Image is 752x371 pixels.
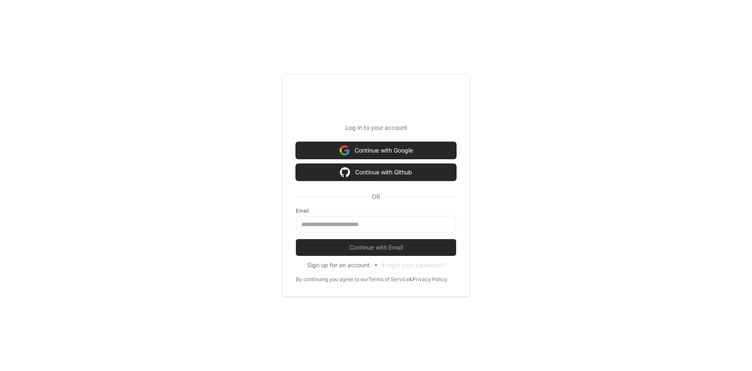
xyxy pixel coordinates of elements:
label: Email [296,208,456,214]
span: OR [368,192,384,201]
button: Sign up for an account [307,261,370,269]
button: Continue with Google [296,142,456,159]
button: Continue with Email [296,239,456,256]
a: Terms of Service [368,276,409,283]
span: Continue with Email [296,243,456,252]
img: Sign in with google [339,142,350,159]
div: & [409,276,413,283]
button: Continue with Github [296,164,456,181]
div: By continuing you agree to our [296,276,368,283]
a: Privacy Policy. [413,276,448,283]
button: Forgot your password? [382,261,445,269]
p: Log in to your account [296,124,456,132]
img: Sign in with google [340,164,350,181]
